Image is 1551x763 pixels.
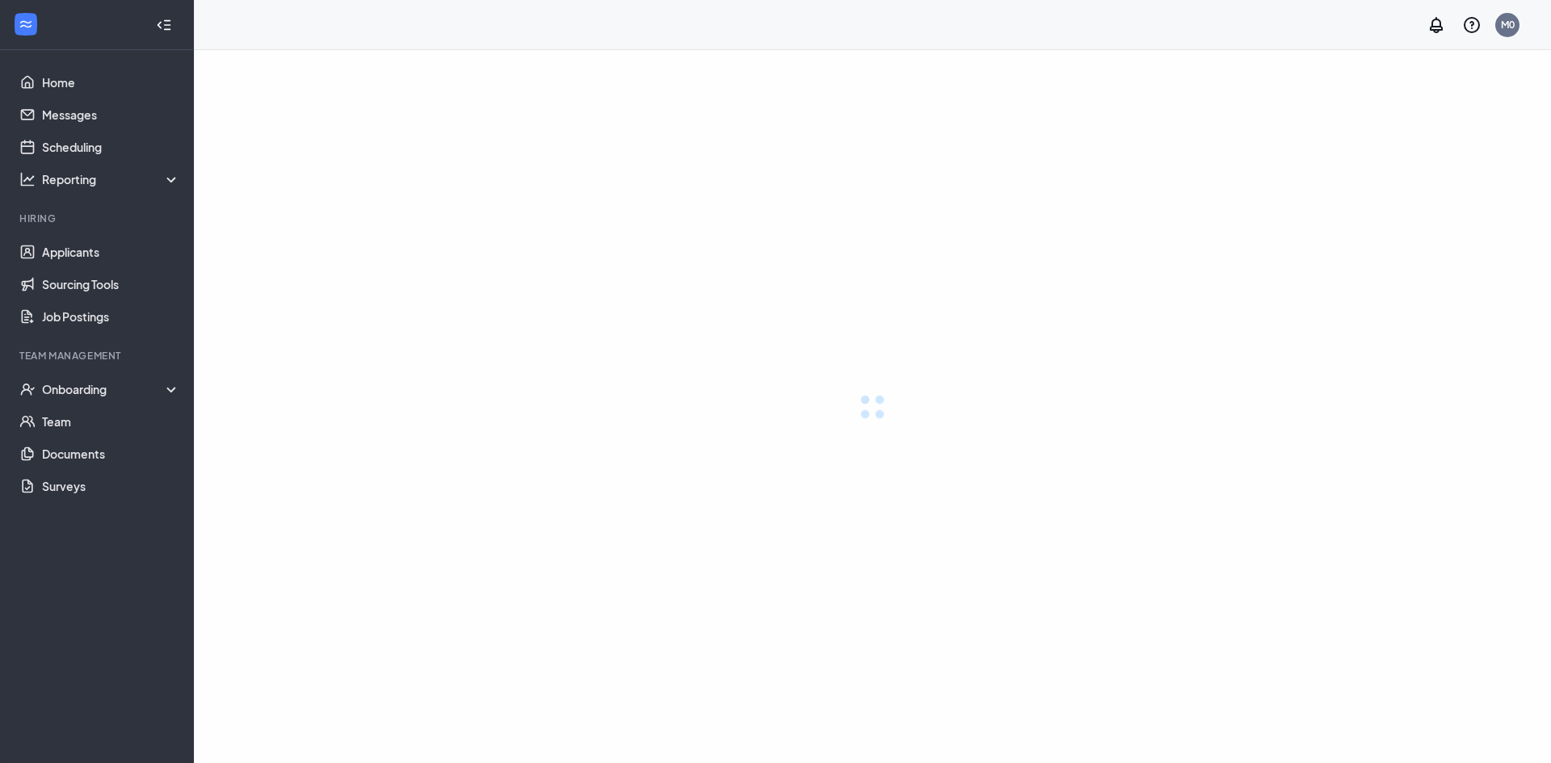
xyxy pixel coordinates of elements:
[42,236,180,268] a: Applicants
[19,212,177,225] div: Hiring
[42,381,181,397] div: Onboarding
[42,131,180,163] a: Scheduling
[42,300,180,333] a: Job Postings
[156,17,172,33] svg: Collapse
[42,405,180,438] a: Team
[42,438,180,470] a: Documents
[42,66,180,99] a: Home
[18,16,34,32] svg: WorkstreamLogo
[42,268,180,300] a: Sourcing Tools
[1462,15,1482,35] svg: QuestionInfo
[42,171,181,187] div: Reporting
[42,470,180,502] a: Surveys
[42,99,180,131] a: Messages
[19,171,36,187] svg: Analysis
[1501,18,1515,31] div: M0
[19,349,177,363] div: Team Management
[19,381,36,397] svg: UserCheck
[1427,15,1446,35] svg: Notifications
